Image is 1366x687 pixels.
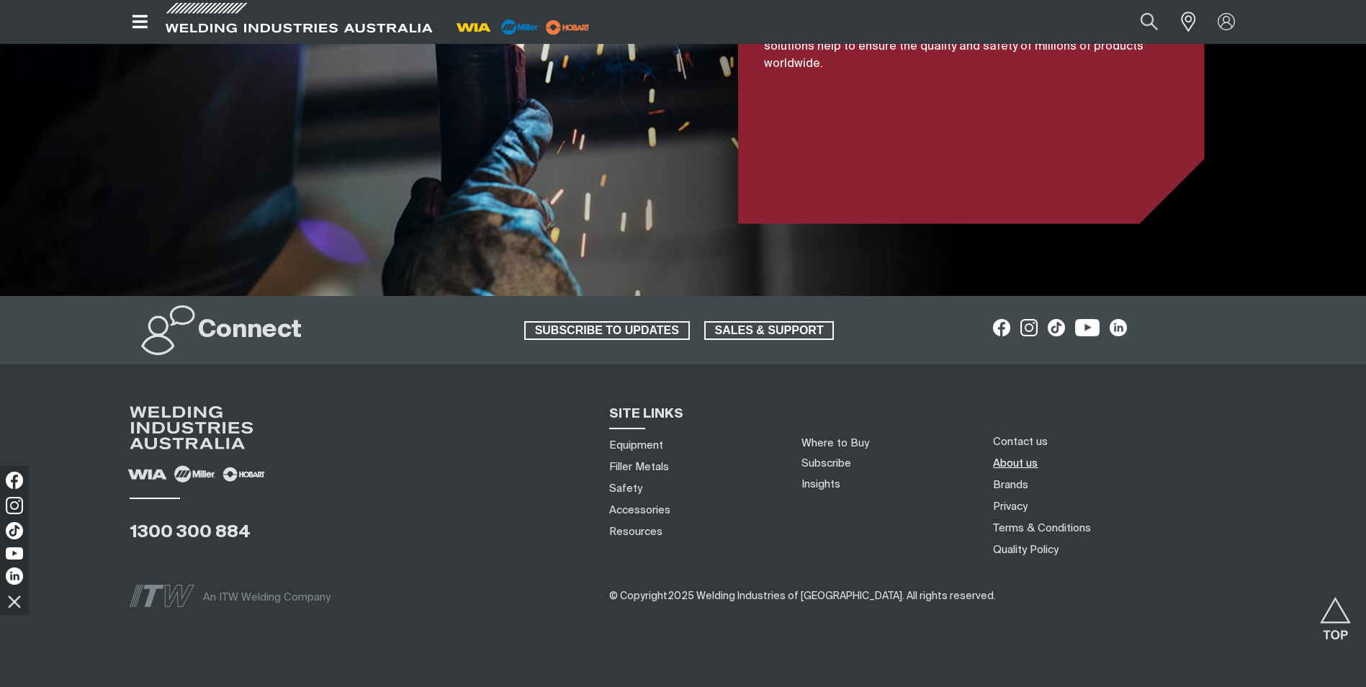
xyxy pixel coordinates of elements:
a: Terms & Conditions [993,521,1091,536]
a: Where to Buy [801,438,869,449]
nav: Footer [988,431,1264,561]
img: Instagram [6,497,23,514]
span: © Copyright 2025 Welding Industries of [GEOGRAPHIC_DATA] . All rights reserved. [609,591,996,601]
a: SUBSCRIBE TO UPDATES [524,321,690,340]
input: Product name or item number... [1106,6,1173,38]
a: Accessories [609,503,670,518]
a: Quality Policy [993,542,1059,557]
img: LinkedIn [6,567,23,585]
img: Facebook [6,472,23,489]
a: Insights [801,479,840,490]
a: Resources [609,524,662,539]
a: Subscribe [801,458,851,469]
span: SUBSCRIBE TO UPDATES [526,321,688,340]
a: miller [542,22,594,32]
span: SALES & SUPPORT [706,321,833,340]
a: Filler Metals [609,459,669,475]
img: TikTok [6,522,23,539]
span: SITE LINKS [609,408,683,421]
img: YouTube [6,547,23,560]
h2: Connect [198,315,302,346]
button: Search products [1125,6,1174,38]
a: SALES & SUPPORT [704,321,835,340]
a: Safety [609,481,642,496]
nav: Sitemap [604,435,784,543]
a: Brands [993,477,1028,493]
a: Contact us [993,434,1048,449]
a: Equipment [609,438,663,453]
a: 1300 300 884 [130,524,251,541]
a: Privacy [993,499,1028,514]
a: About us [993,456,1038,471]
img: miller [542,17,594,38]
span: An ITW Welding Company [203,592,331,603]
span: ​​​​​​​​​​​​​​​​​​ ​​​​​​ [609,591,996,601]
button: Scroll to top [1319,597,1352,629]
img: hide socials [2,589,27,614]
